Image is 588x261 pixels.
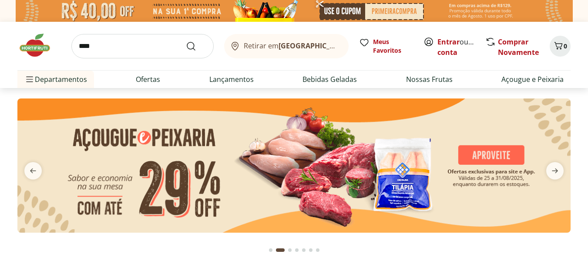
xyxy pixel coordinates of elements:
span: ou [437,37,476,58]
button: Go to page 7 from fs-carousel [314,240,321,261]
a: Criar conta [437,37,485,57]
a: Nossas Frutas [406,74,453,85]
span: 0 [564,42,567,50]
img: Hortifruti [17,32,61,58]
button: Carrinho [550,36,571,57]
input: search [71,34,214,58]
a: Ofertas [136,74,160,85]
button: Go to page 5 from fs-carousel [300,240,307,261]
span: Departamentos [24,69,87,90]
span: Retirar em [244,42,340,50]
a: Bebidas Geladas [302,74,357,85]
button: Menu [24,69,35,90]
button: Go to page 6 from fs-carousel [307,240,314,261]
button: next [539,162,571,180]
button: Retirar em[GEOGRAPHIC_DATA]/[GEOGRAPHIC_DATA] [224,34,349,58]
b: [GEOGRAPHIC_DATA]/[GEOGRAPHIC_DATA] [279,41,425,51]
button: previous [17,162,49,180]
a: Entrar [437,37,460,47]
button: Go to page 4 from fs-carousel [293,240,300,261]
a: Meus Favoritos [359,37,413,55]
a: Açougue e Peixaria [501,74,564,85]
button: Current page from fs-carousel [274,240,286,261]
button: Go to page 3 from fs-carousel [286,240,293,261]
button: Go to page 1 from fs-carousel [267,240,274,261]
a: Lançamentos [209,74,254,85]
span: Meus Favoritos [373,37,413,55]
img: açougue [17,98,571,233]
button: Submit Search [186,41,207,51]
a: Comprar Novamente [498,37,539,57]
